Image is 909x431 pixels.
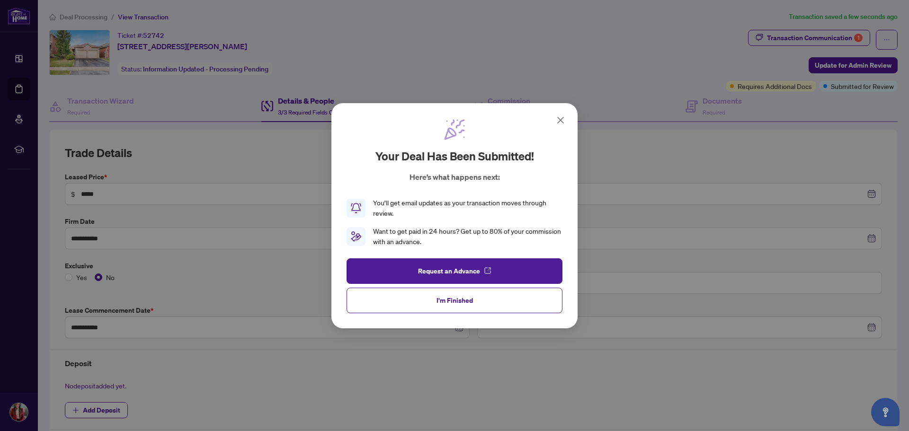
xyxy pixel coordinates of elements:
span: Request an Advance [418,263,480,278]
div: You’ll get email updates as your transaction moves through review. [373,198,562,219]
h2: Your deal has been submitted! [375,149,534,164]
button: Request an Advance [347,258,562,283]
div: Want to get paid in 24 hours? Get up to 80% of your commission with an advance. [373,226,562,247]
span: I'm Finished [437,292,473,308]
p: Here’s what happens next: [410,171,500,183]
button: I'm Finished [347,287,562,313]
button: Open asap [871,398,900,426]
